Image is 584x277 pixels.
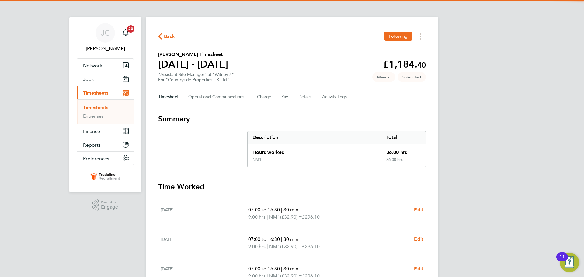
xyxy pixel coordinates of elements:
a: Edit [414,265,423,272]
a: JC[PERSON_NAME] [77,23,134,52]
button: Back [158,33,175,40]
h1: [DATE] - [DATE] [158,58,228,70]
span: 40 [417,61,426,69]
div: Hours worked [248,144,381,157]
span: This timesheet is Submitted. [398,72,426,82]
span: | [281,207,282,213]
img: tradelinerecruitment-logo-retina.png [89,171,121,181]
button: Following [384,32,412,41]
span: Network [83,63,102,68]
span: This timesheet was manually created. [372,72,395,82]
button: Operational Communications [188,90,247,104]
span: Preferences [83,156,109,161]
button: Pay [281,90,289,104]
div: Timesheets [77,99,134,124]
button: Timesheets Menu [415,32,426,41]
a: 20 [120,23,132,43]
button: Timesheets [77,86,134,99]
span: Powered by [101,199,118,205]
span: 07:00 to 16:30 [248,207,280,213]
div: Description [248,131,381,144]
button: Network [77,59,134,72]
span: Back [164,33,175,40]
button: Details [298,90,312,104]
app-decimal: £1,184. [383,58,426,70]
div: 36.00 hrs [381,144,426,157]
div: [DATE] [161,236,248,250]
a: Go to home page [77,171,134,181]
h3: Summary [158,114,426,124]
a: Edit [414,206,423,213]
span: NM1 [269,243,280,250]
button: Open Resource Center, 11 new notifications [560,253,579,272]
div: 36.00 hrs [381,157,426,167]
span: | [267,214,268,220]
a: Expenses [83,113,104,119]
span: Edit [414,236,423,242]
span: 07:00 to 16:30 [248,236,280,242]
div: For "Countryside Properties UK Ltd" [158,77,234,82]
div: Summary [247,131,426,167]
button: Reports [77,138,134,151]
span: Following [389,33,408,39]
a: Powered byEngage [92,199,118,211]
span: 30 min [283,236,298,242]
span: Engage [101,205,118,210]
span: (£32.90) = [280,244,302,249]
button: Activity Logs [322,90,348,104]
span: | [281,236,282,242]
a: Edit [414,236,423,243]
div: [DATE] [161,206,248,221]
span: £296.10 [302,214,320,220]
span: Reports [83,142,101,148]
span: | [267,244,268,249]
button: Jobs [77,72,134,86]
span: Jack Cordell [77,45,134,52]
span: £296.10 [302,244,320,249]
span: 9.00 hrs [248,244,266,249]
button: Preferences [77,152,134,165]
h3: Time Worked [158,182,426,192]
span: | [281,266,282,272]
button: Charge [257,90,272,104]
span: 07:00 to 16:30 [248,266,280,272]
span: JC [101,29,110,37]
span: Jobs [83,76,94,82]
span: (£32.90) = [280,214,302,220]
div: NM1 [252,157,261,162]
nav: Main navigation [69,17,141,192]
span: NM1 [269,213,280,221]
span: Edit [414,266,423,272]
div: "Assistant Site Manager" at "Witney 2" [158,72,234,82]
div: 11 [559,257,565,265]
span: Finance [83,128,100,134]
button: Finance [77,124,134,138]
span: Edit [414,207,423,213]
h2: [PERSON_NAME] Timesheet [158,51,228,58]
span: 30 min [283,266,298,272]
span: Timesheets [83,90,108,96]
button: Timesheet [158,90,179,104]
a: Timesheets [83,105,108,110]
div: Total [381,131,426,144]
span: 20 [127,25,134,33]
span: 30 min [283,207,298,213]
span: 9.00 hrs [248,214,266,220]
